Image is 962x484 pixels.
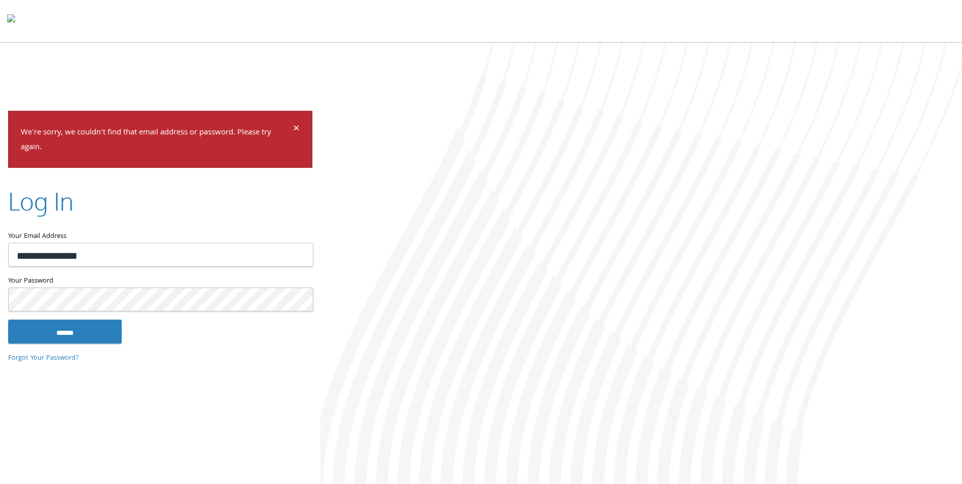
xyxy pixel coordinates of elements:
[293,120,300,140] span: ×
[8,184,74,218] h2: Log In
[21,126,292,155] p: We're sorry, we couldn't find that email address or password. Please try again.
[293,124,300,136] button: Dismiss alert
[7,11,15,31] img: todyl-logo-dark.svg
[8,353,79,364] a: Forgot Your Password?
[8,274,312,287] label: Your Password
